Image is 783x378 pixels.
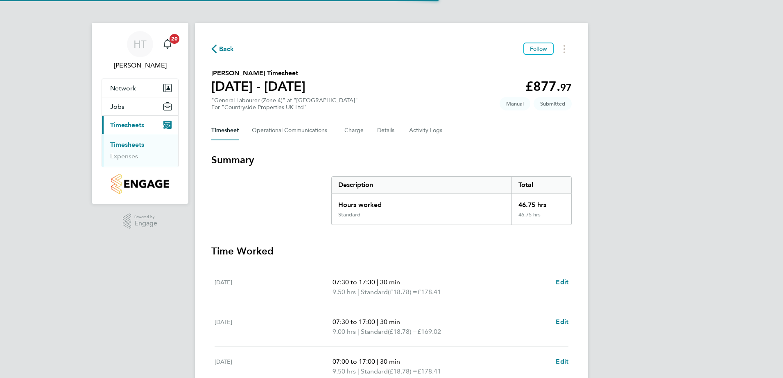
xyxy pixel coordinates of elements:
span: Edit [556,318,568,326]
nav: Main navigation [92,23,188,204]
span: This timesheet is Submitted. [534,97,572,110]
div: Total [511,177,571,193]
button: Network [102,79,178,97]
span: HT [134,39,147,49]
div: 46.75 hrs [511,193,571,211]
span: £178.41 [417,288,441,296]
div: Hours worked [332,193,511,211]
span: Standard [361,327,388,337]
app-decimal: £877. [525,79,572,94]
a: Timesheets [110,141,144,148]
span: £178.41 [417,367,441,375]
img: countryside-properties-logo-retina.png [111,174,169,194]
span: 30 min [380,358,400,365]
span: Network [110,84,136,92]
span: (£18.78) = [388,367,417,375]
h3: Time Worked [211,245,572,258]
div: Summary [331,176,572,225]
button: Charge [344,121,364,140]
button: Timesheets Menu [557,43,572,55]
span: Powered by [134,214,157,220]
div: Description [332,177,511,193]
span: | [377,358,378,365]
span: Engage [134,220,157,227]
span: | [358,288,359,296]
span: 9.50 hrs [333,367,356,375]
span: Follow [530,45,547,52]
span: Jobs [110,103,124,110]
div: 46.75 hrs [511,211,571,225]
button: Operational Communications [252,121,331,140]
div: [DATE] [215,357,333,376]
a: 20 [159,31,176,57]
div: [DATE] [215,277,333,297]
span: Edit [556,358,568,365]
span: 07:30 to 17:30 [333,278,375,286]
span: | [358,328,359,335]
div: For "Countryside Properties UK Ltd" [211,104,358,111]
button: Activity Logs [409,121,444,140]
button: Details [377,121,396,140]
div: "General Labourer (Zone 4)" at "[GEOGRAPHIC_DATA]" [211,97,358,111]
span: Standard [361,367,388,376]
a: Edit [556,317,568,327]
span: (£18.78) = [388,328,417,335]
button: Follow [523,43,554,55]
a: HT[PERSON_NAME] [102,31,179,70]
a: Powered byEngage [123,214,158,229]
div: [DATE] [215,317,333,337]
span: 30 min [380,318,400,326]
span: Back [219,44,234,54]
span: | [358,367,359,375]
span: Edit [556,278,568,286]
span: Standard [361,287,388,297]
span: 07:30 to 17:00 [333,318,375,326]
span: | [377,318,378,326]
button: Back [211,44,234,54]
span: (£18.78) = [388,288,417,296]
button: Timesheet [211,121,239,140]
span: £169.02 [417,328,441,335]
a: Expenses [110,152,138,160]
span: 97 [560,81,572,93]
span: Timesheets [110,121,144,129]
span: 9.50 hrs [333,288,356,296]
a: Edit [556,357,568,367]
div: Timesheets [102,134,178,167]
button: Timesheets [102,116,178,134]
span: 07:00 to 17:00 [333,358,375,365]
span: Henry Tucker [102,61,179,70]
span: 20 [170,34,179,44]
a: Go to home page [102,174,179,194]
div: Standard [338,211,360,218]
span: 9.00 hrs [333,328,356,335]
h3: Summary [211,153,572,166]
button: Jobs [102,97,178,115]
span: 30 min [380,278,400,286]
a: Edit [556,277,568,287]
span: This timesheet was manually created. [500,97,530,110]
h2: [PERSON_NAME] Timesheet [211,68,306,78]
span: | [377,278,378,286]
h1: [DATE] - [DATE] [211,78,306,94]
